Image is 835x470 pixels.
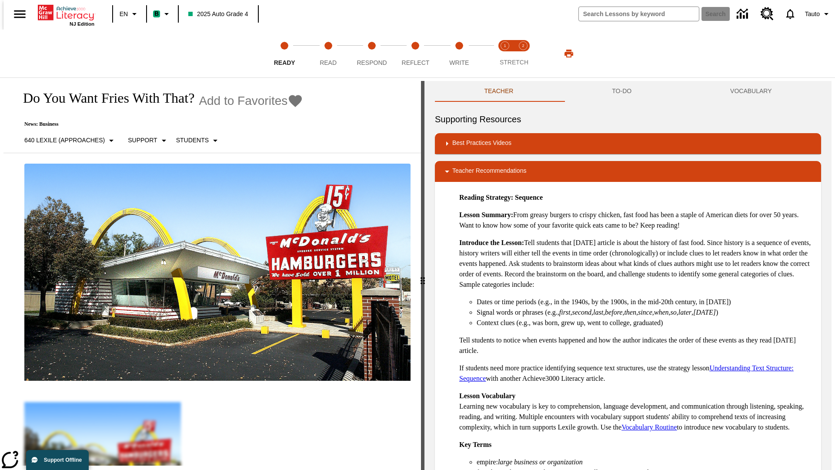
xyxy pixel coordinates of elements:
[731,2,755,26] a: Data Center
[802,6,835,22] button: Profile/Settings
[38,3,94,27] div: Home
[515,194,543,201] strong: Sequence
[390,30,441,77] button: Reflect step 4 of 5
[424,81,832,470] div: activity
[624,309,636,316] em: then
[14,90,194,106] h1: Do You Want Fries With That?
[303,30,353,77] button: Read step 2 of 5
[755,2,779,26] a: Resource Center, Will open in new tab
[26,450,89,470] button: Support Offline
[504,44,506,48] text: 1
[449,59,469,66] span: Write
[3,81,421,466] div: reading
[459,238,814,290] p: Tell students that [DATE] article is about the history of fast food. Since history is a sequence ...
[274,59,295,66] span: Ready
[259,30,310,77] button: Ready step 1 of 5
[500,59,528,66] span: STRETCH
[70,21,94,27] span: NJ Edition
[621,423,677,431] a: Vocabulary Routine
[128,136,157,145] p: Support
[7,1,33,27] button: Open side menu
[522,44,524,48] text: 2
[176,136,209,145] p: Students
[459,335,814,356] p: Tell students to notice when events happened and how the author indicates the order of these even...
[459,364,794,382] a: Understanding Text Structure: Sequence
[21,133,120,148] button: Select Lexile, 640 Lexile (Approaches)
[779,3,802,25] a: Notifications
[638,309,652,316] em: since
[320,59,337,66] span: Read
[452,138,511,149] p: Best Practices Videos
[435,81,821,102] div: Instructional Panel Tabs
[14,121,303,128] p: News: Business
[671,309,677,316] em: so
[559,309,571,316] em: first
[199,93,303,108] button: Add to Favorites - Do You Want Fries With That?
[347,30,397,77] button: Respond step 3 of 5
[459,441,491,448] strong: Key Terms
[459,194,513,201] strong: Reading Strategy:
[116,6,144,22] button: Language: EN, Select a language
[173,133,224,148] button: Select Student
[459,392,515,399] strong: Lesson Vocabulary
[498,458,583,466] em: large business or organization
[421,81,424,470] div: Press Enter or Spacebar and then press right and left arrow keys to move the slider
[188,10,248,19] span: 2025 Auto Grade 4
[434,30,484,77] button: Write step 5 of 5
[681,81,821,102] button: VOCABULARY
[579,7,699,21] input: search field
[459,363,814,384] p: If students need more practice identifying sequence text structures, use the strategy lesson with...
[435,112,821,126] h6: Supporting Resources
[435,81,563,102] button: Teacher
[555,46,583,61] button: Print
[124,133,172,148] button: Scaffolds, Support
[24,164,411,381] img: One of the first McDonald's stores, with the iconic red sign and golden arches.
[357,59,387,66] span: Respond
[477,307,814,318] li: Signal words or phrases (e.g., , , , , , , , , , )
[511,30,536,77] button: Stretch Respond step 2 of 2
[452,166,526,177] p: Teacher Recommendations
[477,318,814,328] li: Context clues (e.g., was born, grew up, went to college, graduated)
[593,309,603,316] em: last
[150,6,175,22] button: Boost Class color is mint green. Change class color
[693,309,716,316] em: [DATE]
[402,59,430,66] span: Reflect
[154,8,159,19] span: B
[199,94,287,108] span: Add to Favorites
[459,391,814,433] p: Learning new vocabulary is key to comprehension, language development, and communication through ...
[435,133,821,154] div: Best Practices Videos
[477,297,814,307] li: Dates or time periods (e.g., in the 1940s, by the 1900s, in the mid-20th century, in [DATE])
[459,210,814,231] p: From greasy burgers to crispy chicken, fast food has been a staple of American diets for over 50 ...
[678,309,691,316] em: later
[477,457,814,467] li: empire:
[605,309,622,316] em: before
[459,239,524,246] strong: Introduce the Lesson:
[572,309,591,316] em: second
[492,30,518,77] button: Stretch Read step 1 of 2
[563,81,681,102] button: TO-DO
[435,161,821,182] div: Teacher Recommendations
[459,211,513,218] strong: Lesson Summary:
[654,309,669,316] em: when
[805,10,820,19] span: Tauto
[24,136,105,145] p: 640 Lexile (Approaches)
[120,10,128,19] span: EN
[44,457,82,463] span: Support Offline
